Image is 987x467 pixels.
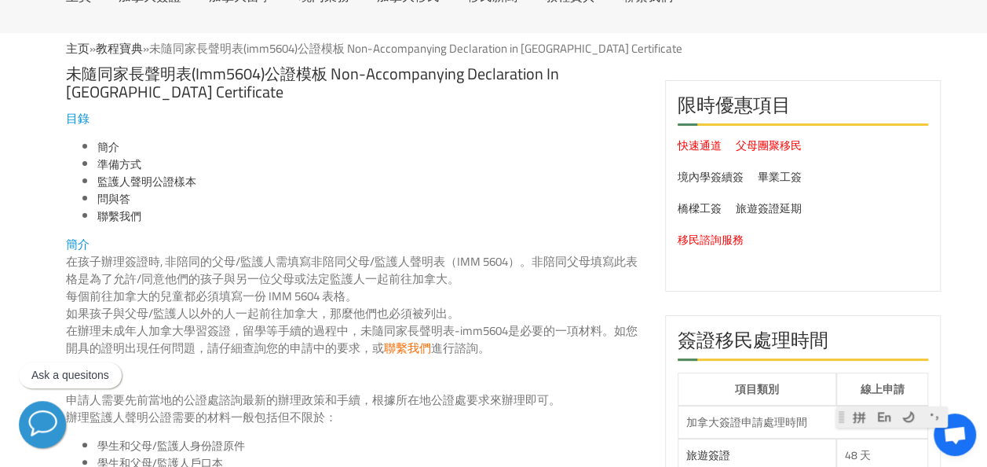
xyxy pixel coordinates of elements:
a: 境內學簽續簽 [678,167,744,187]
th: 線上申請 [836,373,929,406]
a: 聯繫我們 [97,206,141,226]
p: 在孩子辦理簽證時, 非陪同的父母/監護人需填寫非陪同父母/監護人聲明表（IMM 5604）。非陪同父母填寫此表格是為了允許/同意他們的孩子與另一位父母或法定監護人一起前往加拿大。 [66,253,642,288]
a: 旅遊簽證 [686,445,730,465]
a: 父母團聚移民 [736,135,802,156]
a: 快速通道 [678,135,722,156]
a: 橋樑工簽 [678,198,722,219]
p: 辦理監護人聲明公證需要的材料一般包括但不限於： [66,409,642,426]
a: 教程寶典 [96,37,143,60]
li: 學生和父母/監護人身份證原件 [97,437,642,454]
a: 旅遊簽證延期 [736,198,802,219]
span: » [66,37,682,60]
span: 目錄 [66,107,90,130]
a: 畢業工簽 [758,167,802,187]
a: 監護人聲明公證樣本 [97,171,196,192]
a: 主页 [66,37,90,60]
h2: 簽證移民處理時間 [678,328,929,361]
p: 申請人需要先前當地的公證處諮詢最新的辦理政策和手續，根據所在地公證處要求來辦理即可。 [66,392,642,409]
th: 項目類別 [678,373,836,406]
p: 每個前往加拿大的兒童都必須填寫一份 IMM 5604 表格。 [66,288,642,305]
div: 加拿大簽證申請處理時間 [686,414,920,430]
span: » [96,37,682,60]
span: 未隨同家長聲明表(imm5604)公證模板 Non-Accompanying Declaration in [GEOGRAPHIC_DATA] Certificate [149,37,682,60]
p: 在辦理未成年人加拿大學習簽證，留學等手續的過程中，未隨同家長聲明表-imm5604是必要的一項材料。如您開具的證明出現任何問題，請仔細查詢您的申請中的要求，或 進行諮詢。 [66,322,642,357]
h1: 未隨同家長聲明表(imm5604)公證模板 Non-Accompanying Declaration in [GEOGRAPHIC_DATA] Certificate [66,57,642,101]
a: Open chat [934,414,976,456]
a: 移民諮詢服務 [678,230,744,250]
p: 如果孩子與父母/監護人以外的人一起前往加拿大，那麼他們也必須被列出。 [66,305,642,322]
a: 聯繫我們 [384,336,431,359]
a: 問與答 [97,189,130,209]
h2: 限時優惠項目 [678,93,929,126]
span: 簡介 [66,233,90,256]
a: 簡介 [97,137,119,157]
a: 準備方式 [97,154,141,175]
p: Ask a quesitons [31,369,109,382]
